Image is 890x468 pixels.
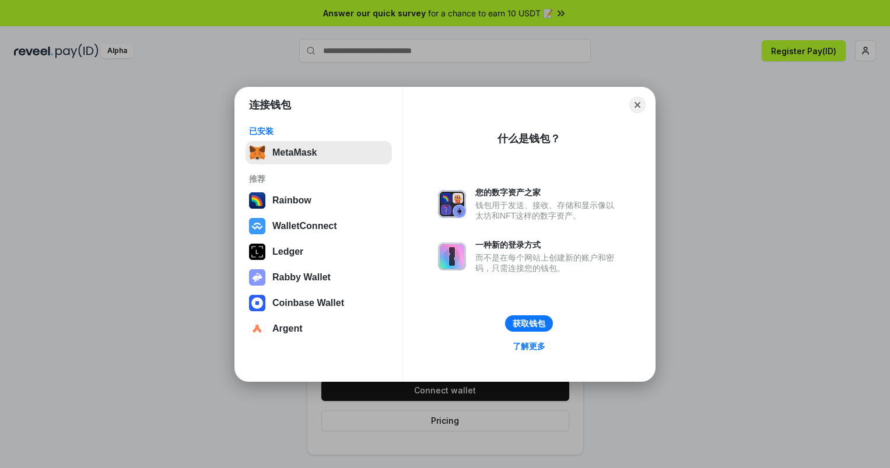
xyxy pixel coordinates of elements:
img: svg+xml,%3Csvg%20width%3D%2228%22%20height%3D%2228%22%20viewBox%3D%220%200%2028%2028%22%20fill%3D... [249,321,265,337]
img: svg+xml,%3Csvg%20fill%3D%22none%22%20height%3D%2233%22%20viewBox%3D%220%200%2035%2033%22%20width%... [249,145,265,161]
div: Rabby Wallet [272,272,331,283]
div: 获取钱包 [513,318,545,329]
button: WalletConnect [246,214,392,238]
button: Ledger [246,240,392,263]
img: svg+xml,%3Csvg%20xmlns%3D%22http%3A%2F%2Fwww.w3.org%2F2000%2Fsvg%22%20fill%3D%22none%22%20viewBox... [249,269,265,286]
div: 推荐 [249,174,388,184]
div: 什么是钱包？ [497,132,560,146]
button: Coinbase Wallet [246,291,392,315]
div: 而不是在每个网站上创建新的账户和密码，只需连接您的钱包。 [475,252,620,273]
button: MetaMask [246,141,392,164]
div: 一种新的登录方式 [475,240,620,250]
img: svg+xml,%3Csvg%20xmlns%3D%22http%3A%2F%2Fwww.w3.org%2F2000%2Fsvg%22%20fill%3D%22none%22%20viewBox... [438,242,466,270]
img: svg+xml,%3Csvg%20xmlns%3D%22http%3A%2F%2Fwww.w3.org%2F2000%2Fsvg%22%20width%3D%2228%22%20height%3... [249,244,265,260]
div: Rainbow [272,195,311,206]
div: WalletConnect [272,221,337,231]
button: 获取钱包 [505,315,553,332]
img: svg+xml,%3Csvg%20xmlns%3D%22http%3A%2F%2Fwww.w3.org%2F2000%2Fsvg%22%20fill%3D%22none%22%20viewBox... [438,190,466,218]
div: Argent [272,323,303,334]
div: 已安装 [249,126,388,136]
img: svg+xml,%3Csvg%20width%3D%22120%22%20height%3D%22120%22%20viewBox%3D%220%200%20120%20120%22%20fil... [249,192,265,209]
button: Argent [246,317,392,340]
a: 了解更多 [506,339,552,354]
button: Close [629,97,646,113]
img: svg+xml,%3Csvg%20width%3D%2228%22%20height%3D%2228%22%20viewBox%3D%220%200%2028%2028%22%20fill%3D... [249,218,265,234]
button: Rabby Wallet [246,266,392,289]
div: 了解更多 [513,341,545,351]
div: MetaMask [272,147,317,158]
div: Coinbase Wallet [272,298,344,308]
button: Rainbow [246,189,392,212]
div: 钱包用于发送、接收、存储和显示像以太坊和NFT这样的数字资产。 [475,200,620,221]
div: Ledger [272,247,303,257]
div: 您的数字资产之家 [475,187,620,198]
h1: 连接钱包 [249,98,291,112]
img: svg+xml,%3Csvg%20width%3D%2228%22%20height%3D%2228%22%20viewBox%3D%220%200%2028%2028%22%20fill%3D... [249,295,265,311]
